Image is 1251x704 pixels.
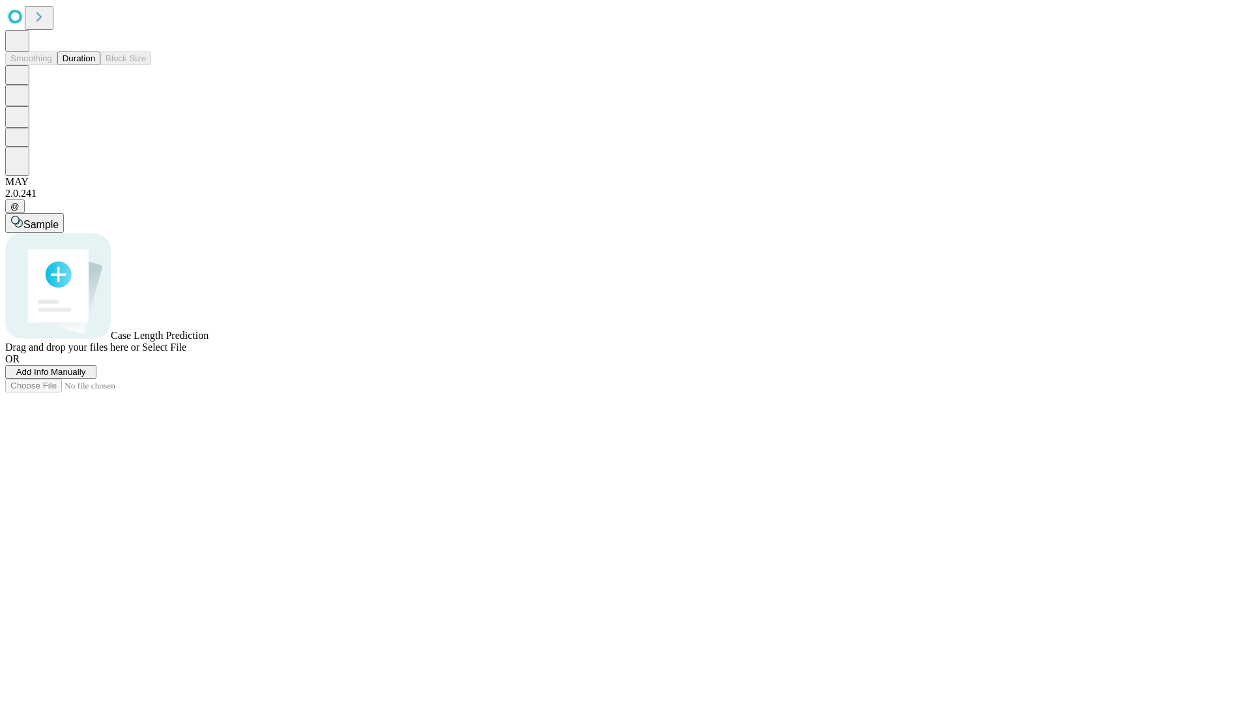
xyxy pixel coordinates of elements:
[5,199,25,213] button: @
[10,201,20,211] span: @
[5,51,57,65] button: Smoothing
[57,51,100,65] button: Duration
[100,51,151,65] button: Block Size
[5,365,96,379] button: Add Info Manually
[5,188,1246,199] div: 2.0.241
[16,367,86,377] span: Add Info Manually
[23,219,59,230] span: Sample
[142,342,186,353] span: Select File
[5,342,139,353] span: Drag and drop your files here or
[5,176,1246,188] div: MAY
[5,213,64,233] button: Sample
[111,330,208,341] span: Case Length Prediction
[5,353,20,364] span: OR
